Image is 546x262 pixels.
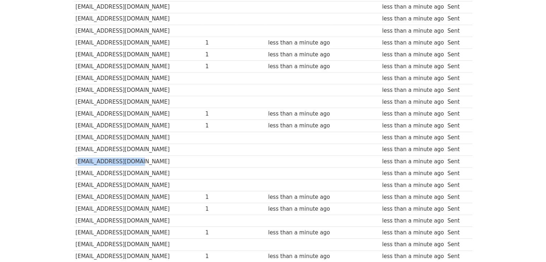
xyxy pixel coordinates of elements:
[74,132,204,144] td: [EMAIL_ADDRESS][DOMAIN_NAME]
[205,122,234,130] div: 1
[510,228,546,262] iframe: Chat Widget
[445,120,468,132] td: Sent
[382,15,444,23] div: less than a minute ago
[445,132,468,144] td: Sent
[205,205,234,213] div: 1
[382,169,444,178] div: less than a minute ago
[382,62,444,71] div: less than a minute ago
[268,229,330,237] div: less than a minute ago
[268,62,330,71] div: less than a minute ago
[74,1,204,13] td: [EMAIL_ADDRESS][DOMAIN_NAME]
[445,13,468,25] td: Sent
[74,203,204,215] td: [EMAIL_ADDRESS][DOMAIN_NAME]
[74,84,204,96] td: [EMAIL_ADDRESS][DOMAIN_NAME]
[382,3,444,11] div: less than a minute ago
[74,227,204,239] td: [EMAIL_ADDRESS][DOMAIN_NAME]
[74,191,204,203] td: [EMAIL_ADDRESS][DOMAIN_NAME]
[445,25,468,37] td: Sent
[268,39,330,47] div: less than a minute ago
[445,239,468,251] td: Sent
[382,74,444,83] div: less than a minute ago
[445,203,468,215] td: Sent
[74,167,204,179] td: [EMAIL_ADDRESS][DOMAIN_NAME]
[74,179,204,191] td: [EMAIL_ADDRESS][DOMAIN_NAME]
[74,25,204,37] td: [EMAIL_ADDRESS][DOMAIN_NAME]
[268,205,330,213] div: less than a minute ago
[74,144,204,155] td: [EMAIL_ADDRESS][DOMAIN_NAME]
[74,239,204,251] td: [EMAIL_ADDRESS][DOMAIN_NAME]
[268,252,330,261] div: less than a minute ago
[445,96,468,108] td: Sent
[268,51,330,59] div: less than a minute ago
[445,1,468,13] td: Sent
[445,215,468,227] td: Sent
[382,217,444,225] div: less than a minute ago
[74,120,204,132] td: [EMAIL_ADDRESS][DOMAIN_NAME]
[74,108,204,120] td: [EMAIL_ADDRESS][DOMAIN_NAME]
[445,48,468,60] td: Sent
[382,51,444,59] div: less than a minute ago
[382,134,444,142] div: less than a minute ago
[74,215,204,227] td: [EMAIL_ADDRESS][DOMAIN_NAME]
[74,48,204,60] td: [EMAIL_ADDRESS][DOMAIN_NAME]
[268,122,330,130] div: less than a minute ago
[205,252,234,261] div: 1
[205,39,234,47] div: 1
[382,145,444,154] div: less than a minute ago
[205,193,234,201] div: 1
[382,39,444,47] div: less than a minute ago
[205,110,234,118] div: 1
[382,181,444,190] div: less than a minute ago
[382,229,444,237] div: less than a minute ago
[445,144,468,155] td: Sent
[382,86,444,94] div: less than a minute ago
[74,37,204,48] td: [EMAIL_ADDRESS][DOMAIN_NAME]
[74,61,204,72] td: [EMAIL_ADDRESS][DOMAIN_NAME]
[445,108,468,120] td: Sent
[382,205,444,213] div: less than a minute ago
[445,37,468,48] td: Sent
[445,227,468,239] td: Sent
[382,110,444,118] div: less than a minute ago
[205,51,234,59] div: 1
[382,158,444,166] div: less than a minute ago
[445,155,468,167] td: Sent
[445,72,468,84] td: Sent
[382,252,444,261] div: less than a minute ago
[382,193,444,201] div: less than a minute ago
[445,179,468,191] td: Sent
[205,62,234,71] div: 1
[74,96,204,108] td: [EMAIL_ADDRESS][DOMAIN_NAME]
[445,61,468,72] td: Sent
[382,98,444,106] div: less than a minute ago
[382,122,444,130] div: less than a minute ago
[74,13,204,25] td: [EMAIL_ADDRESS][DOMAIN_NAME]
[382,240,444,249] div: less than a minute ago
[382,27,444,35] div: less than a minute ago
[268,193,330,201] div: less than a minute ago
[74,155,204,167] td: [EMAIL_ADDRESS][DOMAIN_NAME]
[445,191,468,203] td: Sent
[74,72,204,84] td: [EMAIL_ADDRESS][DOMAIN_NAME]
[445,84,468,96] td: Sent
[205,229,234,237] div: 1
[445,167,468,179] td: Sent
[268,110,330,118] div: less than a minute ago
